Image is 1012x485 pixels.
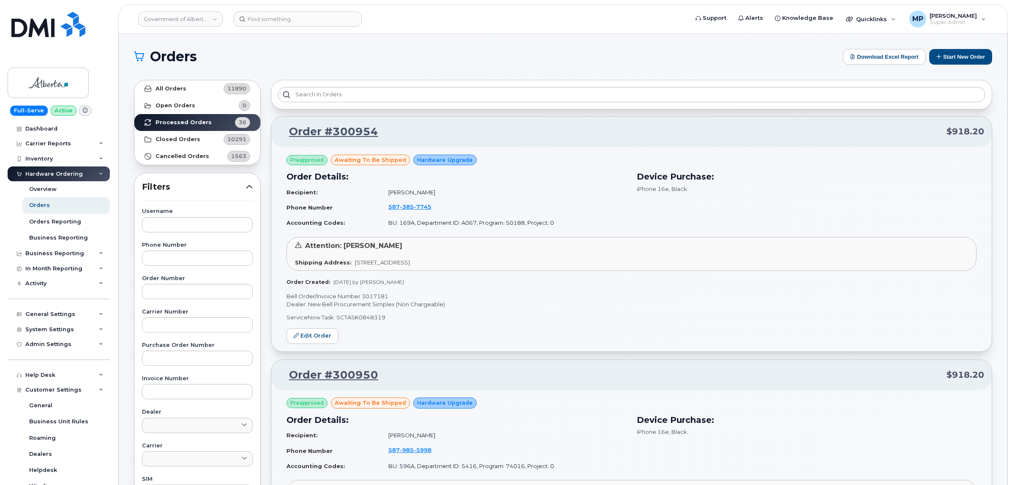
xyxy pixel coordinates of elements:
button: Download Excel Report [843,49,926,65]
span: 11890 [227,84,246,93]
strong: Phone Number [286,447,333,454]
span: 7745 [414,203,431,210]
strong: Accounting Codes: [286,219,345,226]
span: 10291 [227,135,246,143]
strong: Recipient: [286,189,318,196]
label: Order Number [142,276,253,281]
a: Open Orders0 [134,97,260,114]
label: Carrier [142,443,253,449]
p: Bell Order/Invoice Number 3017181 [286,292,977,300]
span: 1563 [231,152,246,160]
h3: Device Purchase: [637,170,977,183]
label: Username [142,209,253,214]
a: 5879855998 [388,447,442,453]
label: Dealer [142,409,253,415]
span: Hardware Upgrade [417,399,473,407]
span: Attention: [PERSON_NAME] [305,242,402,250]
span: $918.20 [947,125,984,138]
label: Carrier Number [142,309,253,315]
span: 985 [400,447,414,453]
label: Invoice Number [142,376,253,381]
span: Filters [142,181,246,193]
strong: Open Orders [155,102,195,109]
span: 36 [239,118,246,126]
strong: Closed Orders [155,136,200,143]
span: $918.20 [947,369,984,381]
strong: Recipient: [286,432,318,439]
a: Processed Orders36 [134,114,260,131]
td: [PERSON_NAME] [381,185,627,200]
span: 587 [388,203,431,210]
span: Hardware Upgrade [417,156,473,164]
td: BU: 596A, Department ID: 5416, Program: 74016, Project: 0 [381,459,627,474]
strong: Phone Number [286,204,333,211]
button: Start New Order [929,49,992,65]
span: , Black [669,428,687,435]
span: Preapproved [290,156,324,164]
span: awaiting to be shipped [335,156,406,164]
td: BU: 169A, Department ID: A067, Program: 50188, Project: 0 [381,215,627,230]
strong: Accounting Codes: [286,463,345,469]
h3: Device Purchase: [637,414,977,426]
span: Orders [150,50,197,63]
h3: Order Details: [286,414,627,426]
a: 5873857745 [388,203,442,210]
h3: Order Details: [286,170,627,183]
p: ServiceNow Task: SCTASK0848319 [286,313,977,322]
p: Dealer: New Bell Procurement Simplex (Non Chargeable) [286,300,977,308]
span: 587 [388,447,431,453]
strong: Order Created: [286,279,330,285]
label: SIM [142,477,253,482]
a: All Orders11890 [134,80,260,97]
strong: Cancelled Orders [155,153,209,160]
span: 5998 [414,447,431,453]
span: [STREET_ADDRESS] [355,259,410,266]
span: iPhone 16e [637,428,669,435]
span: Preapproved [290,399,324,407]
label: Purchase Order Number [142,343,253,348]
a: Order #300950 [279,368,378,383]
span: awaiting to be shipped [335,399,406,407]
a: Closed Orders10291 [134,131,260,148]
a: Cancelled Orders1563 [134,148,260,165]
strong: Processed Orders [155,119,212,126]
td: [PERSON_NAME] [381,428,627,443]
label: Phone Number [142,243,253,248]
a: Order #300954 [279,124,378,139]
span: [DATE] by [PERSON_NAME] [333,279,404,285]
span: iPhone 16e [637,185,669,192]
span: 0 [243,101,246,109]
strong: All Orders [155,85,186,92]
strong: Shipping Address: [295,259,352,266]
span: , Black [669,185,687,192]
span: 385 [400,203,414,210]
a: Edit Order [286,328,338,344]
input: Search in orders [278,87,985,102]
